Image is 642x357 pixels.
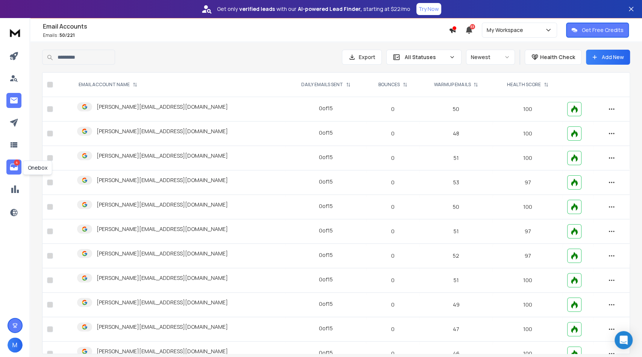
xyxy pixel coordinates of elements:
[97,250,228,257] p: [PERSON_NAME][EMAIL_ADDRESS][DOMAIN_NAME]
[319,227,333,234] div: 0 of 15
[419,122,493,146] td: 48
[319,178,333,185] div: 0 of 15
[239,5,275,13] strong: verified leads
[319,325,333,332] div: 0 of 15
[59,32,75,38] span: 50 / 221
[419,146,493,170] td: 51
[507,82,541,88] p: HEALTH SCORE
[370,301,415,308] p: 0
[419,268,493,293] td: 51
[6,160,21,175] a: 4
[23,161,52,175] div: Onebox
[466,50,515,65] button: Newest
[319,251,333,259] div: 0 of 15
[301,82,343,88] p: DAILY EMAILS SENT
[8,337,23,352] button: M
[97,225,228,233] p: [PERSON_NAME][EMAIL_ADDRESS][DOMAIN_NAME]
[8,26,23,39] img: logo
[319,105,333,112] div: 0 of 15
[434,82,470,88] p: WARMUP EMAILS
[319,202,333,210] div: 0 of 15
[493,146,563,170] td: 100
[319,300,333,308] div: 0 of 15
[370,276,415,284] p: 0
[370,154,415,162] p: 0
[493,244,563,268] td: 97
[97,299,228,306] p: [PERSON_NAME][EMAIL_ADDRESS][DOMAIN_NAME]
[97,128,228,135] p: [PERSON_NAME][EMAIL_ADDRESS][DOMAIN_NAME]
[419,5,439,13] p: Try Now
[405,53,446,61] p: All Statuses
[525,50,581,65] button: Health Check
[370,325,415,333] p: 0
[97,274,228,282] p: [PERSON_NAME][EMAIL_ADDRESS][DOMAIN_NAME]
[416,3,441,15] button: Try Now
[79,82,137,88] div: EMAIL ACCOUNT NAME
[319,349,333,357] div: 0 of 15
[370,105,415,113] p: 0
[97,201,228,208] p: [PERSON_NAME][EMAIL_ADDRESS][DOMAIN_NAME]
[419,219,493,244] td: 51
[615,331,633,349] div: Open Intercom Messenger
[97,103,228,111] p: [PERSON_NAME][EMAIL_ADDRESS][DOMAIN_NAME]
[319,153,333,161] div: 0 of 15
[582,26,624,34] p: Get Free Credits
[419,244,493,268] td: 52
[419,293,493,317] td: 49
[319,129,333,137] div: 0 of 15
[97,323,228,331] p: [PERSON_NAME][EMAIL_ADDRESS][DOMAIN_NAME]
[370,130,415,137] p: 0
[419,97,493,122] td: 50
[342,50,382,65] button: Export
[43,22,449,31] h1: Email Accounts
[97,348,228,355] p: [PERSON_NAME][EMAIL_ADDRESS][DOMAIN_NAME]
[493,268,563,293] td: 100
[470,24,475,29] span: 33
[298,5,362,13] strong: AI-powered Lead Finder,
[217,5,410,13] p: Get only with our starting at $22/mo
[370,252,415,260] p: 0
[419,170,493,195] td: 53
[97,176,228,184] p: [PERSON_NAME][EMAIL_ADDRESS][DOMAIN_NAME]
[97,152,228,160] p: [PERSON_NAME][EMAIL_ADDRESS][DOMAIN_NAME]
[370,179,415,186] p: 0
[566,23,629,38] button: Get Free Credits
[493,97,563,122] td: 100
[493,293,563,317] td: 100
[14,160,20,166] p: 4
[319,276,333,283] div: 0 of 15
[493,317,563,342] td: 100
[493,122,563,146] td: 100
[540,53,575,61] p: Health Check
[586,50,630,65] button: Add New
[419,317,493,342] td: 47
[493,195,563,219] td: 100
[43,32,449,38] p: Emails :
[419,195,493,219] td: 50
[370,228,415,235] p: 0
[378,82,400,88] p: BOUNCES
[370,203,415,211] p: 0
[487,26,526,34] p: My Workspace
[493,219,563,244] td: 97
[493,170,563,195] td: 97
